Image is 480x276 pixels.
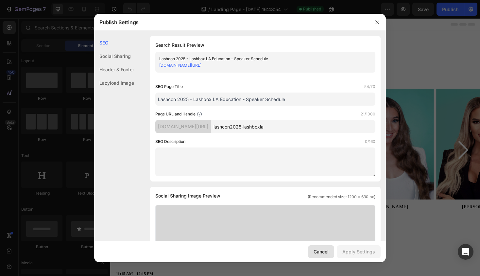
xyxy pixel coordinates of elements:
[94,63,134,76] div: Header & Footer
[50,196,145,203] p: [PERSON_NAME]
[458,244,473,260] div: Open Intercom Messenger
[159,56,361,62] div: Lashcon 2025 - Lashbox LA Education - Speaker Schedule
[94,76,134,90] div: Lazyload Image
[148,75,244,193] img: gempages_490653449529066643-440f8f51-f5d1-4033-8c2c-b86492f19972.jpg
[211,120,375,133] input: Handle
[155,83,183,90] label: SEO Page Title
[364,83,375,90] label: 54/70
[159,63,201,68] a: [DOMAIN_NAME][URL]
[94,14,369,31] div: Publish Settings
[308,245,334,258] button: Cancel
[155,41,375,49] h1: Search Result Preview
[94,49,134,63] div: Social Sharing
[155,192,220,200] span: Social Sharing Image Preview
[155,93,375,106] input: Title
[247,75,343,193] img: gempages_490653449529066643-4d65ac84-679d-47a0-87f8-4bf91b4b38c8.jpg
[354,121,392,159] button: Carousel Next Arrow
[337,245,381,258] button: Apply Settings
[248,196,342,203] p: [PERSON_NAME]
[308,194,375,200] span: (Recommended size: 1200 x 630 px)
[157,224,236,233] span: SESSION SCHEDULE
[94,36,134,49] div: SEO
[361,111,375,117] label: 21/1000
[346,75,442,193] img: gempages_490653449529066643-dd9a1817-535b-4e16-bad5-ded627acd2fe.jpg
[149,196,244,203] p: [PERSON_NAME]
[365,138,375,145] label: 0/160
[314,248,329,255] div: Cancel
[342,248,375,255] div: Apply Settings
[155,111,196,117] label: Page URL and Handle
[174,30,218,36] span: lashcon 2025
[155,120,211,133] div: [DOMAIN_NAME][URL]
[346,196,441,203] p: [PERSON_NAME]
[6,248,28,255] u: [DATE]
[155,138,185,145] label: SEO Description
[6,268,45,273] strong: 11:15 AM - 12:15 PM
[49,75,146,193] img: gempages_490653449529066643-443919b0-79a0-47b5-bfbf-38b35af9b781.jpg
